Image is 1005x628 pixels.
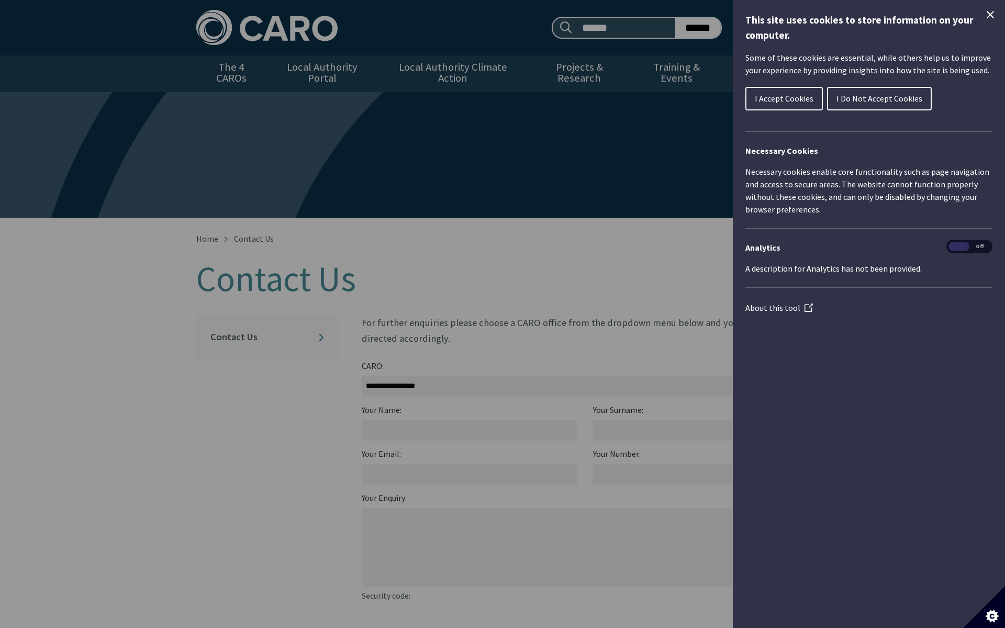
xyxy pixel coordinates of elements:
[827,87,932,110] button: I Do Not Accept Cookies
[745,262,992,275] p: A description for Analytics has not been provided.
[836,93,922,104] span: I Do Not Accept Cookies
[745,13,992,43] h1: This site uses cookies to store information on your computer.
[745,165,992,216] p: Necessary cookies enable core functionality such as page navigation and access to secure areas. T...
[745,144,992,157] h2: Necessary Cookies
[745,51,992,76] p: Some of these cookies are essential, while others help us to improve your experience by providing...
[745,87,823,110] button: I Accept Cookies
[969,242,990,252] span: Off
[948,242,969,252] span: On
[755,93,813,104] span: I Accept Cookies
[745,302,813,313] a: About this tool
[984,8,997,21] button: Close Cookie Control
[963,586,1005,628] button: Set cookie preferences
[745,241,992,254] h3: Analytics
